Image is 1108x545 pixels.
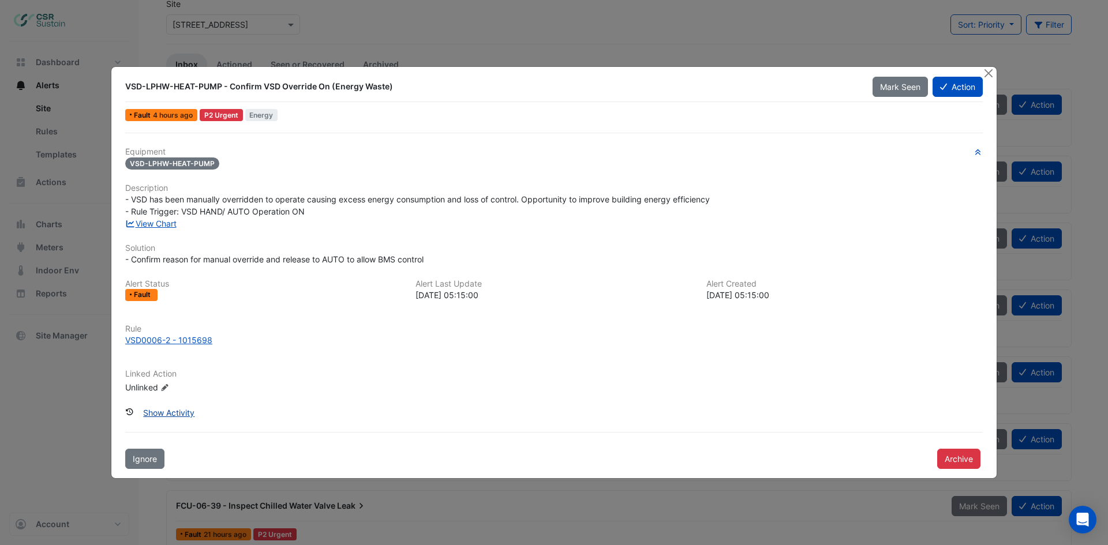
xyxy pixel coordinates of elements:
[125,157,219,170] span: VSD-LPHW-HEAT-PUMP
[706,289,983,301] div: [DATE] 05:15:00
[125,183,983,193] h6: Description
[982,67,994,79] button: Close
[873,77,928,97] button: Mark Seen
[933,77,983,97] button: Action
[880,82,920,92] span: Mark Seen
[125,81,859,92] div: VSD-LPHW-HEAT-PUMP - Confirm VSD Override On (Energy Waste)
[125,254,424,264] span: - Confirm reason for manual override and release to AUTO to allow BMS control
[415,279,692,289] h6: Alert Last Update
[125,243,983,253] h6: Solution
[134,112,153,119] span: Fault
[125,381,264,393] div: Unlinked
[133,454,157,464] span: Ignore
[125,334,983,346] a: VSD0006-2 - 1015698
[125,219,177,228] a: View Chart
[125,334,212,346] div: VSD0006-2 - 1015698
[125,324,983,334] h6: Rule
[415,289,692,301] div: [DATE] 05:15:00
[153,111,193,119] span: Fri 03-Oct-2025 05:15 BST
[125,147,983,157] h6: Equipment
[160,383,169,392] fa-icon: Edit Linked Action
[125,279,402,289] h6: Alert Status
[125,449,164,469] button: Ignore
[125,369,983,379] h6: Linked Action
[200,109,243,121] div: P2 Urgent
[245,109,278,121] span: Energy
[706,279,983,289] h6: Alert Created
[136,403,202,423] button: Show Activity
[1069,506,1096,533] div: Open Intercom Messenger
[125,194,712,216] span: - VSD has been manually overridden to operate causing excess energy consumption and loss of contr...
[937,449,980,469] button: Archive
[134,291,153,298] span: Fault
